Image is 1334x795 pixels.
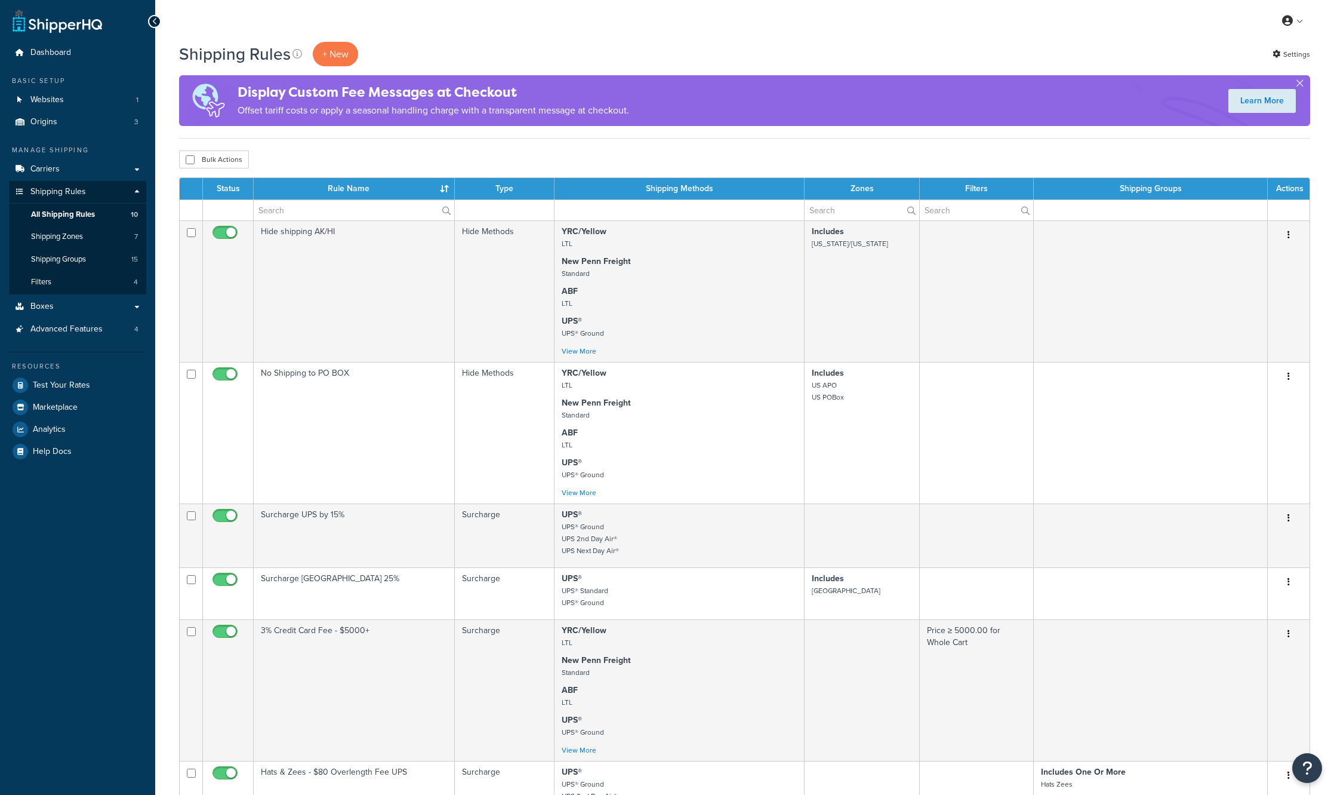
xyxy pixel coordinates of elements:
th: Actions [1268,178,1310,199]
span: 4 [134,324,138,334]
strong: UPS® [562,508,582,521]
strong: Includes [812,572,844,585]
small: US APO US POBox [812,380,844,403]
a: Advanced Features 4 [9,318,146,340]
th: Filters [920,178,1034,199]
strong: ABF [562,684,578,696]
th: Zones [805,178,919,199]
li: Shipping Rules [9,181,146,294]
a: Test Your Rates [9,375,146,396]
div: Manage Shipping [9,145,146,155]
a: View More [562,745,596,756]
td: Surcharge [455,567,554,619]
li: Analytics [9,419,146,440]
strong: New Penn Freight [562,654,631,667]
a: Origins 3 [9,111,146,133]
span: Filters [31,277,51,287]
span: Shipping Zones [31,232,83,242]
strong: ABF [562,426,578,439]
small: UPS® Ground [562,328,604,339]
a: Shipping Groups 15 [9,248,146,271]
span: Origins [30,117,57,127]
a: Shipping Zones 7 [9,226,146,248]
small: LTL [562,637,572,648]
span: Dashboard [30,48,71,58]
small: UPS® Ground [562,727,604,738]
a: All Shipping Rules 10 [9,204,146,226]
span: Carriers [30,164,60,174]
a: Carriers [9,158,146,180]
small: UPS® Ground [562,469,604,480]
span: Websites [30,95,64,105]
a: Websites 1 [9,89,146,111]
span: 3 [134,117,138,127]
th: Shipping Methods [554,178,805,199]
small: [US_STATE]/[US_STATE] [812,238,888,249]
small: Standard [562,410,590,420]
p: + New [313,42,358,66]
li: Origins [9,111,146,133]
a: Help Docs [9,441,146,462]
strong: UPS® [562,572,582,585]
small: LTL [562,380,572,391]
small: LTL [562,238,572,249]
span: 15 [131,254,138,265]
td: Hide Methods [455,362,554,504]
small: UPS® Standard UPS® Ground [562,585,608,608]
small: Hats Zees [1041,779,1073,790]
span: Analytics [33,425,66,435]
small: LTL [562,697,572,708]
td: 3% Credit Card Fee - $5000+ [254,619,455,761]
li: All Shipping Rules [9,204,146,226]
th: Type [455,178,554,199]
button: Open Resource Center [1292,753,1322,783]
span: All Shipping Rules [31,210,95,220]
h4: Display Custom Fee Messages at Checkout [238,82,629,102]
span: Shipping Rules [30,187,86,197]
input: Search [805,200,919,220]
a: Settings [1273,46,1310,63]
strong: UPS® [562,456,582,469]
div: Resources [9,361,146,372]
td: Surcharge [455,504,554,567]
a: Marketplace [9,397,146,418]
a: View More [562,487,596,498]
strong: UPS® [562,714,582,726]
strong: YRC/Yellow [562,624,606,637]
td: Hide Methods [455,220,554,362]
p: Offset tariff costs or apply a seasonal handling charge with a transparent message at checkout. [238,102,629,119]
a: Filters 4 [9,271,146,293]
a: Dashboard [9,42,146,64]
a: View More [562,346,596,357]
span: Shipping Groups [31,254,86,265]
strong: Includes [812,225,844,238]
li: Shipping Groups [9,248,146,271]
td: No Shipping to PO BOX [254,362,455,504]
small: LTL [562,440,572,450]
strong: ABF [562,285,578,297]
small: UPS® Ground UPS 2nd Day Air® UPS Next Day Air® [562,521,619,556]
strong: New Penn Freight [562,255,631,268]
th: Rule Name : activate to sort column ascending [254,178,455,199]
strong: Includes [812,367,844,379]
small: Standard [562,667,590,678]
a: ShipperHQ Home [13,9,102,33]
span: Test Your Rates [33,380,90,391]
td: Surcharge [GEOGRAPHIC_DATA] 25% [254,567,455,619]
h1: Shipping Rules [179,42,291,66]
strong: Includes One Or More [1041,766,1126,778]
span: 10 [131,210,138,220]
li: Advanced Features [9,318,146,340]
strong: YRC/Yellow [562,225,606,238]
small: [GEOGRAPHIC_DATA] [812,585,880,596]
strong: UPS® [562,315,582,327]
a: Boxes [9,296,146,318]
td: Surcharge [455,619,554,761]
small: LTL [562,298,572,309]
span: Help Docs [33,447,72,457]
